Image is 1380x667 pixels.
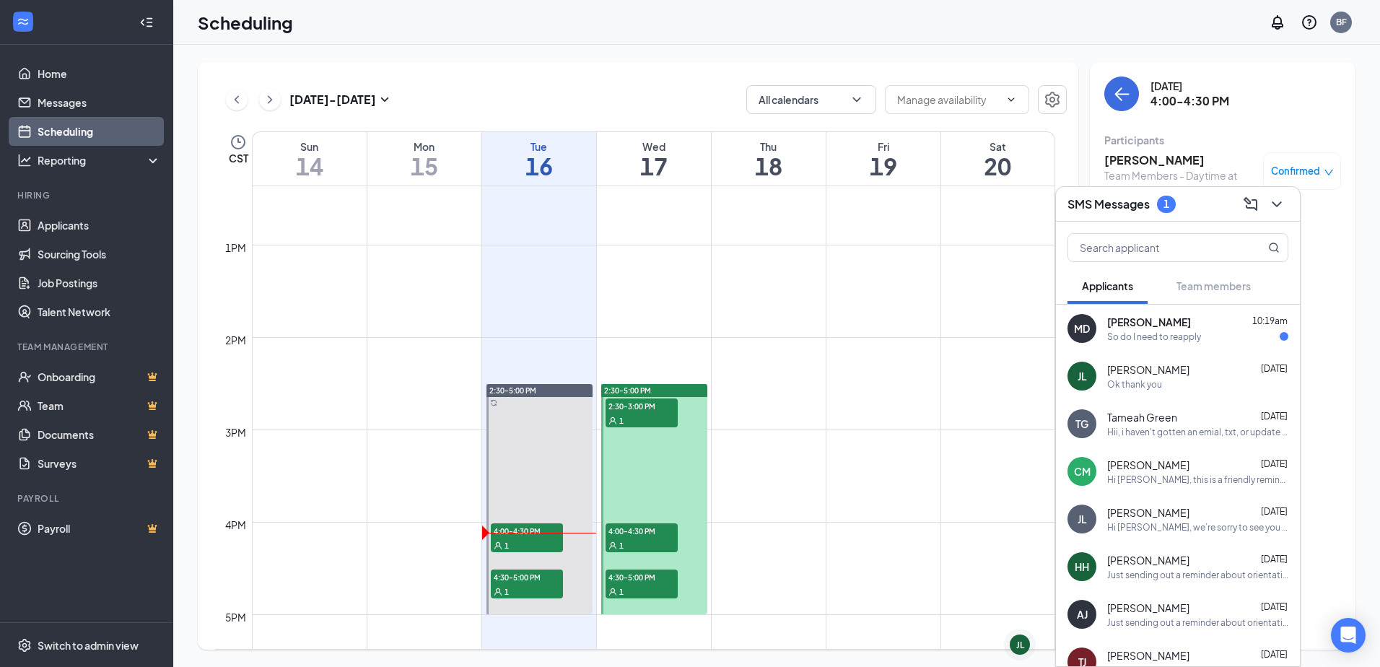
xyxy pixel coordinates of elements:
[222,332,249,348] div: 2pm
[1261,554,1288,564] span: [DATE]
[1067,196,1150,212] h3: SMS Messages
[289,92,376,108] h3: [DATE] - [DATE]
[1107,410,1177,424] span: Tameah Green
[505,587,509,597] span: 1
[606,570,678,584] span: 4:30-5:00 PM
[1261,458,1288,469] span: [DATE]
[608,417,617,425] svg: User
[941,154,1055,178] h1: 20
[198,10,293,35] h1: Scheduling
[1301,14,1318,31] svg: QuestionInfo
[229,151,248,165] span: CST
[1331,618,1366,653] div: Open Intercom Messenger
[38,297,161,326] a: Talent Network
[1107,331,1201,343] div: So do I need to reapply
[230,91,244,108] svg: ChevronLeft
[253,154,367,178] h1: 14
[263,91,277,108] svg: ChevronRight
[1268,242,1280,253] svg: MagnifyingGlass
[1104,152,1256,168] h3: [PERSON_NAME]
[712,132,826,186] a: September 18, 2025
[1107,553,1189,567] span: [PERSON_NAME]
[367,139,481,154] div: Mon
[1242,196,1259,213] svg: ComposeMessage
[1077,607,1088,622] div: AJ
[1107,315,1191,329] span: [PERSON_NAME]
[897,92,1000,108] input: Manage availability
[38,362,161,391] a: OnboardingCrown
[1176,279,1251,292] span: Team members
[619,416,624,426] span: 1
[1150,93,1229,109] h3: 4:00-4:30 PM
[1038,85,1067,114] button: Settings
[253,139,367,154] div: Sun
[491,570,563,584] span: 4:30-5:00 PM
[1044,91,1061,108] svg: Settings
[17,492,158,505] div: Payroll
[226,89,248,110] button: ChevronLeft
[1113,85,1130,103] svg: ArrowLeft
[608,541,617,550] svg: User
[38,449,161,478] a: SurveysCrown
[1107,521,1288,533] div: Hi [PERSON_NAME], we’re sorry to see you go! Your meeting with [PERSON_NAME]'s Frozen Custard & S...
[746,85,876,114] button: All calendarsChevronDown
[1107,378,1162,391] div: Ok thank you
[38,420,161,449] a: DocumentsCrown
[38,269,161,297] a: Job Postings
[1078,369,1087,383] div: JL
[1104,77,1139,111] button: back-button
[230,134,247,151] svg: Clock
[1075,417,1088,431] div: TG
[1252,315,1288,326] span: 10:19am
[222,609,249,625] div: 5pm
[38,88,161,117] a: Messages
[597,154,711,178] h1: 17
[606,398,678,413] span: 2:30-3:00 PM
[1107,426,1288,438] div: Hii, i haven't gotten an emial, txt, or update on the app of my schedule yet. So i was wondering ...
[505,541,509,551] span: 1
[222,240,249,256] div: 1pm
[17,189,158,201] div: Hiring
[826,139,940,154] div: Fri
[482,139,596,154] div: Tue
[139,15,154,30] svg: Collapse
[17,638,32,653] svg: Settings
[253,132,367,186] a: September 14, 2025
[1150,79,1229,93] div: [DATE]
[1104,133,1341,147] div: Participants
[712,154,826,178] h1: 18
[941,139,1055,154] div: Sat
[1265,193,1288,216] button: ChevronDown
[222,424,249,440] div: 3pm
[367,132,481,186] a: September 15, 2025
[376,91,393,108] svg: SmallChevronDown
[1074,464,1091,479] div: CM
[1107,648,1189,663] span: [PERSON_NAME]
[38,117,161,146] a: Scheduling
[1107,362,1189,377] span: [PERSON_NAME]
[712,139,826,154] div: Thu
[941,132,1055,186] a: September 20, 2025
[1107,458,1189,472] span: [PERSON_NAME]
[490,399,497,406] svg: Sync
[38,153,162,167] div: Reporting
[1082,279,1133,292] span: Applicants
[482,154,596,178] h1: 16
[826,154,940,178] h1: 19
[1261,411,1288,422] span: [DATE]
[38,514,161,543] a: PayrollCrown
[259,89,281,110] button: ChevronRight
[1261,506,1288,517] span: [DATE]
[1268,196,1285,213] svg: ChevronDown
[604,385,651,396] span: 2:30-5:00 PM
[1068,234,1239,261] input: Search applicant
[606,523,678,538] span: 4:00-4:30 PM
[1104,168,1256,212] div: Team Members - Daytime at [GEOGRAPHIC_DATA] ([GEOGRAPHIC_DATA])
[1163,198,1169,210] div: 1
[597,132,711,186] a: September 17, 2025
[1074,321,1090,336] div: MD
[38,638,139,653] div: Switch to admin view
[1239,193,1262,216] button: ComposeMessage
[17,341,158,353] div: Team Management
